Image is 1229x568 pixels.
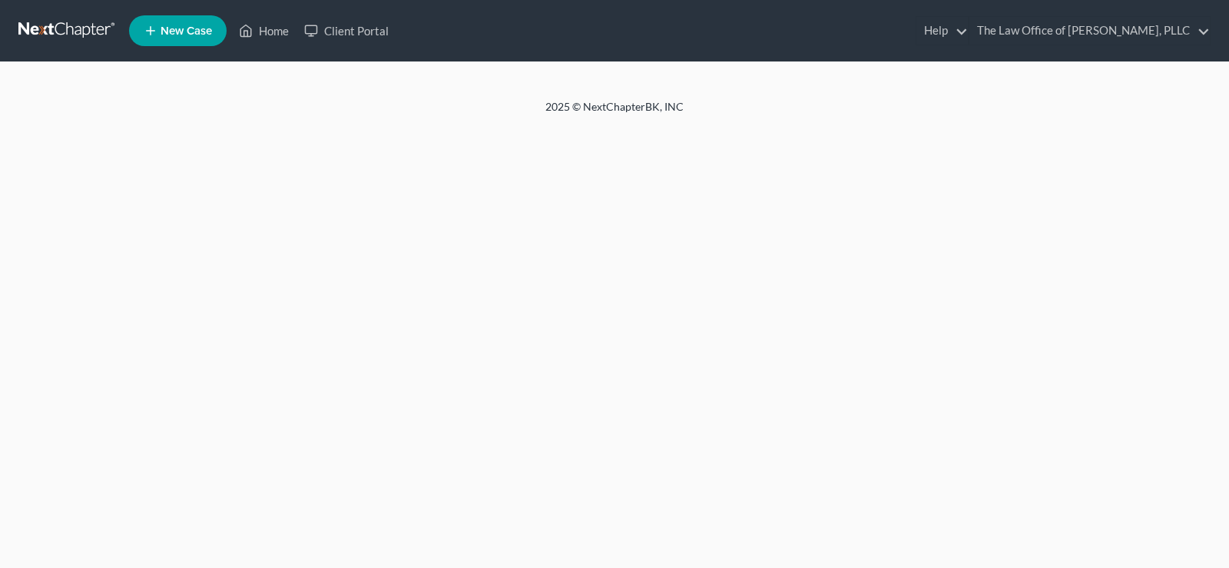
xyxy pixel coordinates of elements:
div: 2025 © NextChapterBK, INC [177,99,1052,127]
a: Home [231,17,296,45]
a: The Law Office of [PERSON_NAME], PLLC [969,17,1210,45]
a: Client Portal [296,17,396,45]
new-legal-case-button: New Case [129,15,227,46]
a: Help [916,17,968,45]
